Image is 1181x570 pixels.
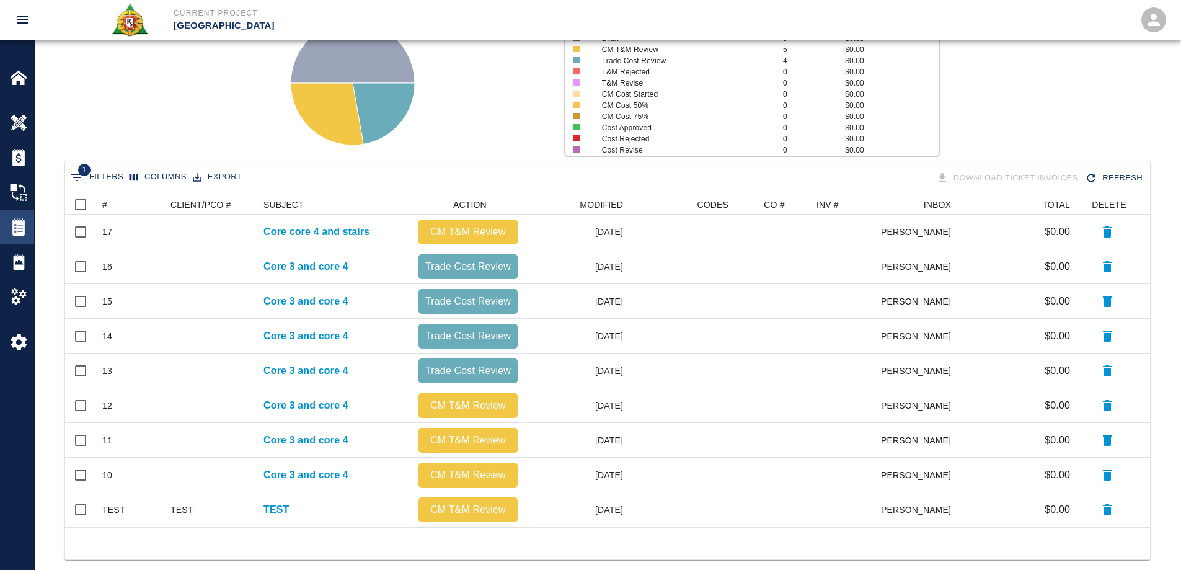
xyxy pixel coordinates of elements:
p: Trade Cost Review [423,329,513,344]
div: TOTAL [1042,195,1070,215]
div: [PERSON_NAME] [882,458,957,492]
p: $0.00 [1045,329,1070,344]
p: CM T&M Review [423,468,513,483]
div: DELETE [1076,195,1138,215]
div: 12 [102,399,112,412]
p: 0 [783,100,845,111]
div: # [102,195,107,215]
a: Core 3 and core 4 [263,363,348,378]
p: CM T&M Review [602,44,765,55]
div: [PERSON_NAME] [882,388,957,423]
a: Core 3 and core 4 [263,468,348,483]
p: 0 [783,145,845,156]
div: [PERSON_NAME] [882,319,957,354]
div: CO # [764,195,784,215]
div: [DATE] [524,319,629,354]
div: SUBJECT [257,195,412,215]
div: MODIFIED [524,195,629,215]
p: $0.00 [845,111,938,122]
p: CM Cost 50% [602,100,765,111]
div: CLIENT/PCO # [164,195,257,215]
p: Trade Cost Review [602,55,765,66]
p: 0 [783,89,845,100]
p: 4 [783,55,845,66]
div: [DATE] [524,249,629,284]
p: [GEOGRAPHIC_DATA] [174,19,658,33]
div: MODIFIED [580,195,623,215]
p: Core 3 and core 4 [263,259,348,274]
div: [PERSON_NAME] [882,423,957,458]
iframe: Chat Widget [1119,510,1181,570]
p: CM T&M Review [423,433,513,448]
div: CODES [697,195,728,215]
div: CO # [735,195,810,215]
p: 0 [783,133,845,145]
div: 11 [102,434,112,447]
div: [PERSON_NAME] [882,284,957,319]
div: # [96,195,164,215]
p: Current Project [174,7,658,19]
p: $0.00 [845,133,938,145]
a: Core 3 and core 4 [263,433,348,448]
a: Core 3 and core 4 [263,294,348,309]
p: $0.00 [1045,363,1070,378]
div: [DATE] [524,458,629,492]
p: $0.00 [845,55,938,66]
p: $0.00 [1045,502,1070,517]
p: $0.00 [845,89,938,100]
p: Trade Cost Review [423,363,513,378]
p: 0 [783,66,845,78]
a: Core 3 and core 4 [263,329,348,344]
div: TEST [170,504,193,516]
div: 13 [102,365,112,377]
p: Cost Revise [602,145,765,156]
p: T&M Rejected [602,66,765,78]
div: [DATE] [524,284,629,319]
p: 0 [783,78,845,89]
p: 5 [783,44,845,55]
p: $0.00 [1045,398,1070,413]
p: Trade Cost Review [423,259,513,274]
div: CODES [629,195,735,215]
div: 17 [102,226,112,238]
div: 10 [102,469,112,481]
p: $0.00 [845,100,938,111]
div: ACTION [453,195,487,215]
div: [PERSON_NAME] [882,492,957,527]
p: T&M Revise [602,78,765,89]
div: INV # [810,195,882,215]
p: $0.00 [845,66,938,78]
p: CM Cost Started [602,89,765,100]
p: $0.00 [1045,468,1070,483]
div: [DATE] [524,423,629,458]
div: ACTION [412,195,524,215]
p: CM Cost 75% [602,111,765,122]
a: Core 3 and core 4 [263,398,348,413]
button: Refresh [1082,167,1148,189]
div: 15 [102,295,112,308]
button: Export [190,167,245,187]
p: $0.00 [1045,225,1070,239]
p: $0.00 [1045,294,1070,309]
a: Core core 4 and stairs [263,225,369,239]
a: TEST [263,502,290,517]
div: [PERSON_NAME] [882,215,957,249]
div: CLIENT/PCO # [170,195,231,215]
p: 0 [783,122,845,133]
div: INBOX [924,195,951,215]
p: $0.00 [1045,259,1070,274]
p: Cost Rejected [602,133,765,145]
p: CM T&M Review [423,502,513,517]
div: [DATE] [524,388,629,423]
div: [DATE] [524,215,629,249]
div: Tickets download in groups of 15 [934,167,1083,189]
div: INBOX [882,195,957,215]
